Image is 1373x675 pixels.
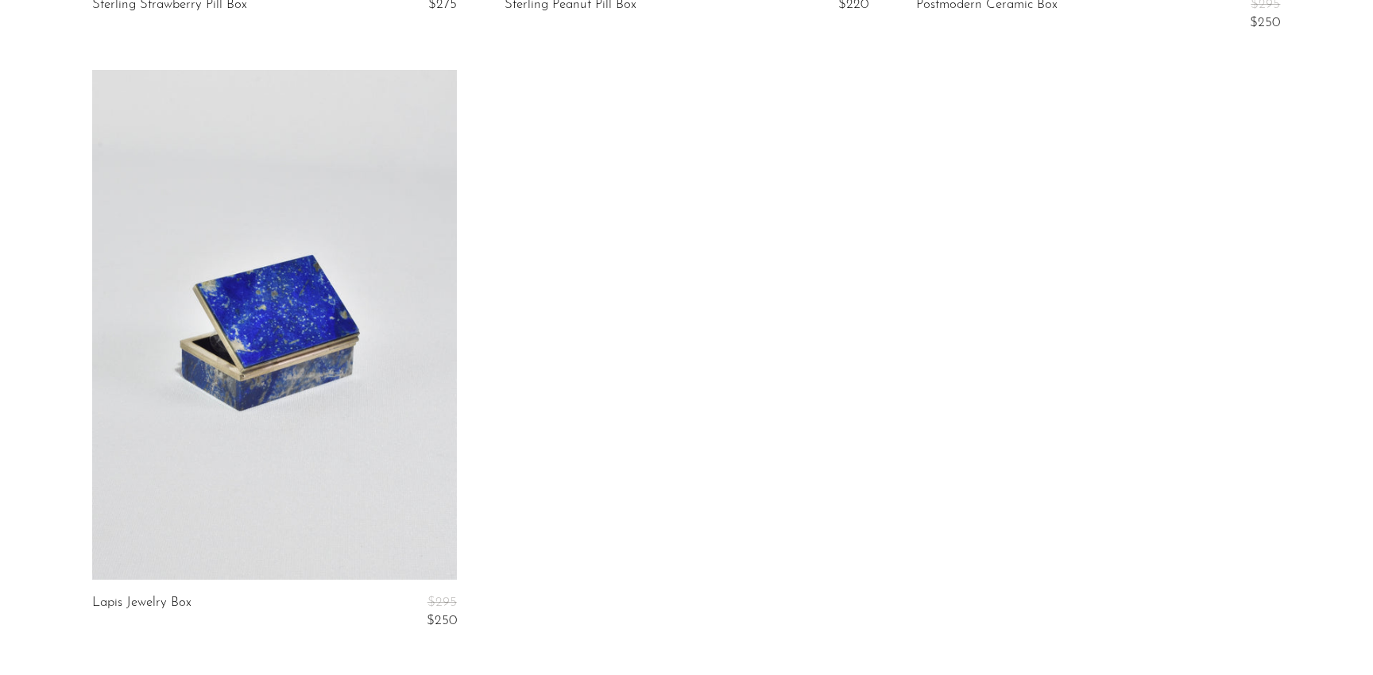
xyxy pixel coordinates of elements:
span: $250 [1250,16,1280,29]
a: Lapis Jewelry Box [92,596,191,628]
span: $295 [427,596,457,609]
span: $250 [427,614,457,627]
